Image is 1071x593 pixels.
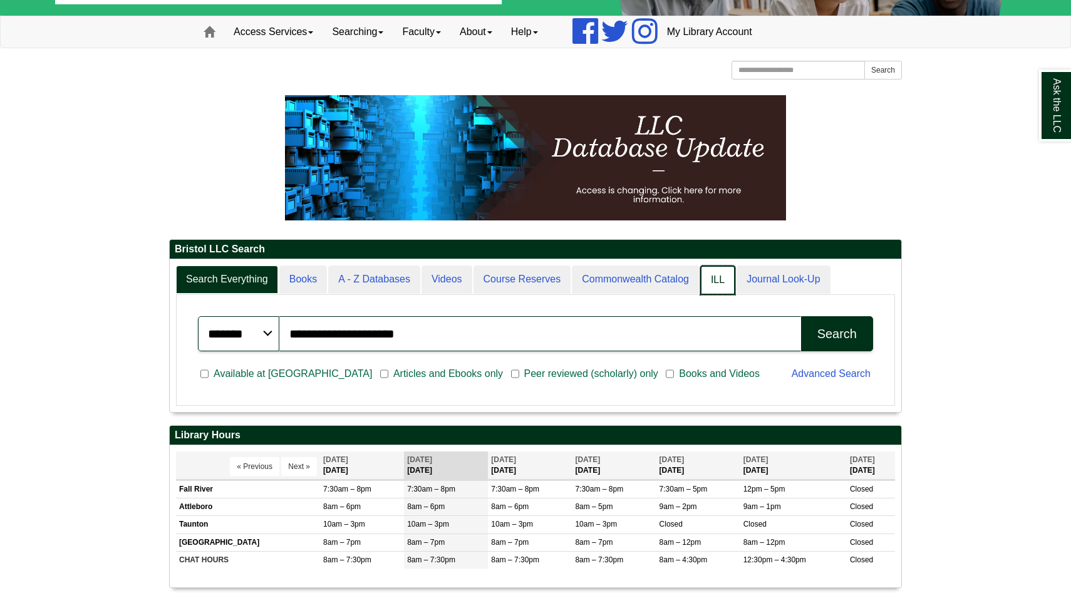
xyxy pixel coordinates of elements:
[660,455,685,464] span: [DATE]
[407,538,445,547] span: 8am – 7pm
[575,502,613,511] span: 8am – 5pm
[572,451,656,480] th: [DATE]
[176,498,320,516] td: Attleboro
[200,368,209,379] input: Available at [GEOGRAPHIC_DATA]
[407,455,432,464] span: [DATE]
[850,555,873,564] span: Closed
[502,16,547,48] a: Help
[575,520,617,529] span: 10am – 3pm
[407,520,449,529] span: 10am – 3pm
[491,502,529,511] span: 8am – 6pm
[519,366,663,381] span: Peer reviewed (scholarly) only
[176,266,278,294] a: Search Everything
[328,266,420,294] a: A - Z Databases
[660,538,701,547] span: 8am – 12pm
[407,485,455,493] span: 7:30am – 8pm
[658,16,762,48] a: My Library Account
[407,555,455,564] span: 8am – 7:30pm
[864,61,902,80] button: Search
[674,366,765,381] span: Books and Videos
[491,520,533,529] span: 10am – 3pm
[743,502,781,511] span: 9am – 1pm
[422,266,472,294] a: Videos
[176,551,320,569] td: CHAT HOURS
[230,457,279,476] button: « Previous
[323,502,361,511] span: 8am – 6pm
[279,266,327,294] a: Books
[660,485,708,493] span: 7:30am – 5pm
[850,485,873,493] span: Closed
[743,485,785,493] span: 12pm – 5pm
[575,455,600,464] span: [DATE]
[575,538,613,547] span: 8am – 7pm
[380,368,388,379] input: Articles and Ebooks only
[176,516,320,534] td: Taunton
[488,451,572,480] th: [DATE]
[575,555,623,564] span: 8am – 7:30pm
[323,520,365,529] span: 10am – 3pm
[700,266,735,295] a: ILL
[743,455,768,464] span: [DATE]
[491,538,529,547] span: 8am – 7pm
[281,457,317,476] button: Next »
[170,426,901,445] h2: Library Hours
[323,455,348,464] span: [DATE]
[850,502,873,511] span: Closed
[388,366,508,381] span: Articles and Ebooks only
[473,266,571,294] a: Course Reserves
[666,368,674,379] input: Books and Videos
[743,520,767,529] span: Closed
[656,451,740,480] th: [DATE]
[491,485,539,493] span: 7:30am – 8pm
[511,368,519,379] input: Peer reviewed (scholarly) only
[572,266,699,294] a: Commonwealth Catalog
[660,502,697,511] span: 9am – 2pm
[792,368,871,379] a: Advanced Search
[393,16,450,48] a: Faculty
[176,534,320,551] td: [GEOGRAPHIC_DATA]
[737,266,830,294] a: Journal Look-Up
[323,555,371,564] span: 8am – 7:30pm
[285,95,786,220] img: HTML tutorial
[320,451,404,480] th: [DATE]
[491,455,516,464] span: [DATE]
[801,316,873,351] button: Search
[850,455,875,464] span: [DATE]
[323,16,393,48] a: Searching
[323,485,371,493] span: 7:30am – 8pm
[450,16,502,48] a: About
[817,327,857,341] div: Search
[170,240,901,259] h2: Bristol LLC Search
[743,538,785,547] span: 8am – 12pm
[407,502,445,511] span: 8am – 6pm
[743,555,806,564] span: 12:30pm – 4:30pm
[224,16,323,48] a: Access Services
[176,481,320,498] td: Fall River
[323,538,361,547] span: 8am – 7pm
[847,451,895,480] th: [DATE]
[491,555,539,564] span: 8am – 7:30pm
[209,366,377,381] span: Available at [GEOGRAPHIC_DATA]
[660,555,708,564] span: 8am – 4:30pm
[575,485,623,493] span: 7:30am – 8pm
[404,451,488,480] th: [DATE]
[850,538,873,547] span: Closed
[850,520,873,529] span: Closed
[660,520,683,529] span: Closed
[740,451,847,480] th: [DATE]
